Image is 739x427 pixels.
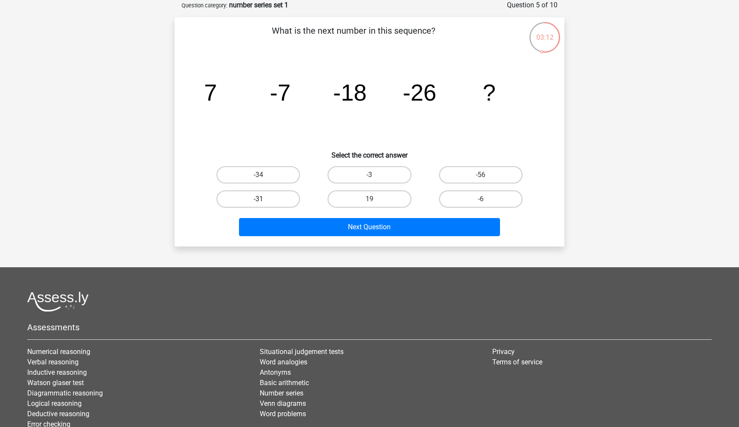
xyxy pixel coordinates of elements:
tspan: ? [483,79,496,105]
h6: Select the correct answer [188,144,551,159]
a: Diagrammatic reasoning [27,389,103,397]
a: Logical reasoning [27,399,82,408]
label: -6 [439,190,522,208]
a: Situational judgement tests [260,348,344,356]
div: 03:12 [529,21,561,43]
a: Inductive reasoning [27,368,87,376]
tspan: -26 [403,79,436,105]
a: Basic arithmetic [260,379,309,387]
tspan: -18 [333,79,367,105]
a: Privacy [492,348,515,356]
a: Word analogies [260,358,307,366]
label: -31 [217,190,300,208]
a: Word problems [260,410,306,418]
h5: Assessments [27,322,712,332]
img: Assessly logo [27,291,89,312]
label: -56 [439,166,522,183]
a: Watson glaser test [27,379,84,387]
a: Number series [260,389,303,397]
label: -3 [328,166,411,183]
label: 19 [328,190,411,208]
a: Antonyms [260,368,291,376]
tspan: -7 [270,79,291,105]
a: Verbal reasoning [27,358,79,366]
small: Question category: [182,2,227,9]
a: Numerical reasoning [27,348,90,356]
label: -34 [217,166,300,183]
p: What is the next number in this sequence? [188,24,518,50]
tspan: 7 [204,79,217,105]
strong: number series set 1 [229,1,288,9]
a: Deductive reasoning [27,410,89,418]
a: Venn diagrams [260,399,306,408]
button: Next Question [239,218,500,236]
a: Terms of service [492,358,542,366]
